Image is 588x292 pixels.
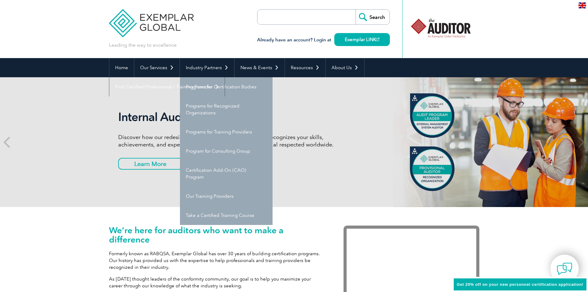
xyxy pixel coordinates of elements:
[180,206,273,225] a: Take a Certified Training Course
[557,261,572,277] img: contact-chat.png
[180,58,234,77] a: Industry Partners
[578,2,586,8] img: en
[457,282,583,287] span: Get 20% off on your new personnel certification application!
[326,58,364,77] a: About Us
[109,250,325,271] p: Formerly known as RABQSA, Exemplar Global has over 30 years of building certification programs. O...
[180,187,273,206] a: Our Training Providers
[109,42,177,49] p: Leading the way to excellence
[334,33,390,46] a: Exemplar LINK
[118,133,350,148] p: Discover how our redesigned Internal Auditor Certification recognizes your skills, achievements, ...
[257,36,390,44] h3: Already have an account? Login at
[118,158,182,170] a: Learn More
[109,226,325,244] h1: We’re here for auditors who want to make a difference
[180,161,273,187] a: Certification Add-On (CAO) Program
[376,38,379,41] img: open_square.png
[109,58,134,77] a: Home
[109,276,325,289] p: As [DATE] thought leaders of the conformity community, our goal is to help you maximize your care...
[134,58,180,77] a: Our Services
[285,58,325,77] a: Resources
[180,142,273,161] a: Program for Consulting Group
[235,58,285,77] a: News & Events
[109,77,225,96] a: Find Certified Professional / Training Provider
[118,110,350,124] h2: Internal Auditor Certification
[180,77,273,96] a: Programs for Certification Bodies
[180,96,273,122] a: Programs for Recognized Organizations
[356,10,390,24] input: Search
[180,122,273,142] a: Programs for Training Providers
